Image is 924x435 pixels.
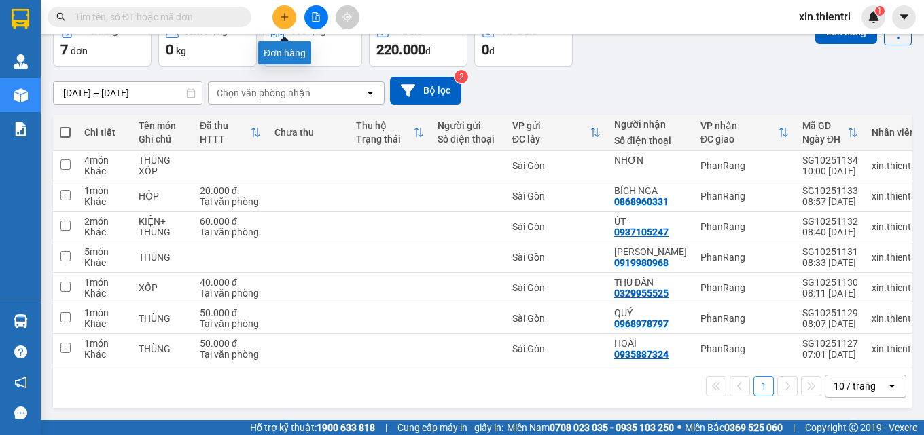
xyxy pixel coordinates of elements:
[877,6,882,16] span: 1
[507,420,674,435] span: Miền Nam
[200,288,261,299] div: Tại văn phòng
[289,45,308,56] span: món
[56,12,66,22] span: search
[489,45,495,56] span: đ
[474,18,573,67] button: Chưa thu0đ
[614,277,687,288] div: THU DÂN
[872,221,917,232] div: xin.thientri
[84,20,135,83] b: Gửi khách hàng
[147,17,180,50] img: logo.jpg
[614,216,687,227] div: ÚT
[872,160,917,171] div: xin.thientri
[14,314,28,328] img: warehouse-icon
[802,216,858,227] div: SG10251132
[802,196,858,207] div: 08:57 [DATE]
[834,379,876,393] div: 10 / trang
[802,166,858,176] div: 10:00 [DATE]
[139,216,186,238] div: KIỆN+ THÙNG
[700,282,789,293] div: PhanRang
[193,115,268,151] th: Toggle SortBy
[872,127,917,138] div: Nhân viên
[438,134,499,145] div: Số điện thoại
[550,422,674,433] strong: 0708 023 035 - 0935 103 250
[139,120,186,131] div: Tên món
[75,10,235,24] input: Tìm tên, số ĐT hoặc mã đơn
[802,277,858,288] div: SG10251130
[356,120,413,131] div: Thu hộ
[724,422,783,433] strong: 0369 525 060
[200,196,261,207] div: Tại văn phòng
[614,119,687,130] div: Người nhận
[512,313,601,324] div: Sài Gòn
[898,11,910,23] span: caret-down
[304,5,328,29] button: file-add
[84,307,125,318] div: 1 món
[84,349,125,360] div: Khác
[700,313,789,324] div: PhanRang
[512,343,601,354] div: Sài Gòn
[200,120,250,131] div: Đã thu
[54,82,202,104] input: Select a date range.
[700,221,789,232] div: PhanRang
[84,155,125,166] div: 4 món
[200,134,250,145] div: HTTT
[802,120,847,131] div: Mã GD
[139,191,186,202] div: HỘP
[14,376,27,389] span: notification
[317,422,375,433] strong: 1900 633 818
[802,185,858,196] div: SG10251133
[802,288,858,299] div: 08:11 [DATE]
[455,70,468,83] sup: 2
[376,41,425,58] span: 220.000
[349,115,431,151] th: Toggle SortBy
[614,257,669,268] div: 0919980968
[139,134,186,145] div: Ghi chú
[887,381,898,392] svg: open
[614,246,687,257] div: PHÚ THÀNH
[753,376,774,396] button: 1
[356,134,413,145] div: Trạng thái
[482,41,489,58] span: 0
[868,11,880,23] img: icon-new-feature
[84,318,125,329] div: Khác
[114,52,187,62] b: [DOMAIN_NAME]
[84,246,125,257] div: 5 món
[512,160,601,171] div: Sài Gòn
[872,313,917,324] div: xin.thientri
[84,185,125,196] div: 1 món
[200,338,261,349] div: 50.000 đ
[685,420,783,435] span: Miền Bắc
[872,343,917,354] div: xin.thientri
[166,41,173,58] span: 0
[200,349,261,360] div: Tại văn phòng
[614,196,669,207] div: 0868960331
[336,5,359,29] button: aim
[788,8,861,25] span: xin.thientri
[614,338,687,349] div: HOÀI
[614,307,687,318] div: QUÝ
[84,338,125,349] div: 1 món
[872,191,917,202] div: xin.thientri
[200,318,261,329] div: Tại văn phòng
[512,134,590,145] div: ĐC lấy
[512,282,601,293] div: Sài Gòn
[793,420,795,435] span: |
[425,45,431,56] span: đ
[71,45,88,56] span: đơn
[505,115,607,151] th: Toggle SortBy
[84,257,125,268] div: Khác
[84,288,125,299] div: Khác
[139,155,186,176] div: THÙNG XỐP
[84,166,125,176] div: Khác
[84,196,125,207] div: Khác
[512,191,601,202] div: Sài Gòn
[438,120,499,131] div: Người gửi
[802,307,858,318] div: SG10251129
[200,216,261,227] div: 60.000 đ
[84,127,125,138] div: Chi tiết
[264,18,362,67] button: Số lượng15món
[872,252,917,263] div: xin.thientri
[700,191,789,202] div: PhanRang
[390,77,461,105] button: Bộ lọc
[614,318,669,329] div: 0968978797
